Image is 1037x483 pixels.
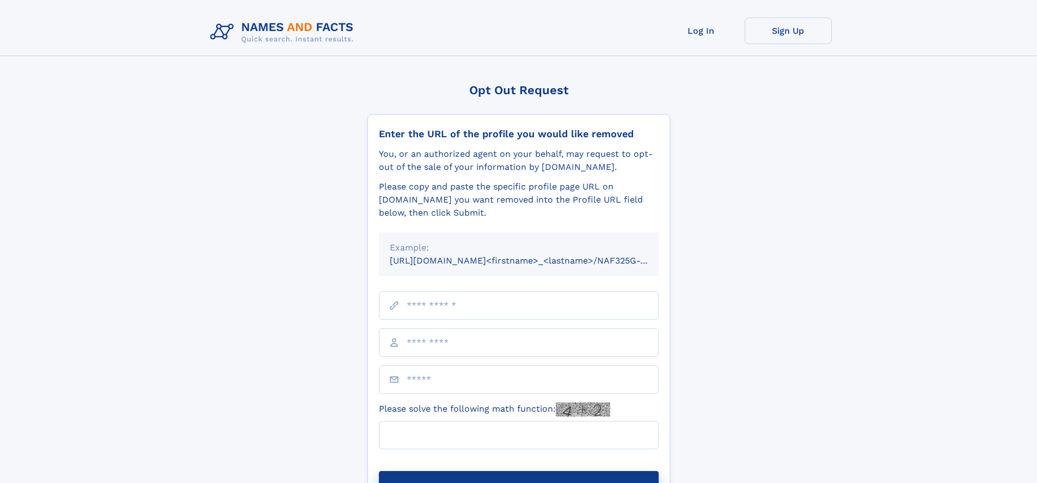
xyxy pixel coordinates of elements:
[367,83,670,97] div: Opt Out Request
[379,180,659,219] div: Please copy and paste the specific profile page URL on [DOMAIN_NAME] you want removed into the Pr...
[206,17,363,47] img: Logo Names and Facts
[745,17,832,44] a: Sign Up
[390,241,648,254] div: Example:
[658,17,745,44] a: Log In
[379,148,659,174] div: You, or an authorized agent on your behalf, may request to opt-out of the sale of your informatio...
[379,402,610,417] label: Please solve the following math function:
[379,128,659,140] div: Enter the URL of the profile you would like removed
[390,255,679,266] small: [URL][DOMAIN_NAME]<firstname>_<lastname>/NAF325G-xxxxxxxx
